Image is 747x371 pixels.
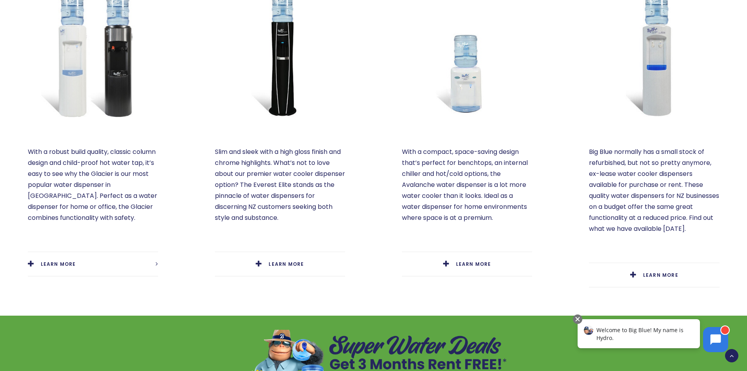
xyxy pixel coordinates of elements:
[41,261,76,267] span: LEARN MORE
[215,252,345,276] a: LEARN MORE
[215,146,345,223] p: Slim and sleek with a high gloss finish and chrome highlights. What’s not to love about our premi...
[589,146,719,234] p: Big Blue normally has a small stock of refurbished, but not so pretty anymore, ex-lease water coo...
[269,261,304,267] span: LEARN MORE
[456,261,491,267] span: LEARN MORE
[643,272,678,278] span: LEARN MORE
[569,313,736,360] iframe: Chatbot
[589,263,719,287] a: LEARN MORE
[402,146,532,223] p: With a compact, space-saving design that’s perfect for benchtops, an internal chiller and hot/col...
[28,252,158,276] a: LEARN MORE
[402,252,532,276] a: LEARN MORE
[28,146,158,223] p: With a robust build quality, classic column design and child-proof hot water tap, it’s easy to se...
